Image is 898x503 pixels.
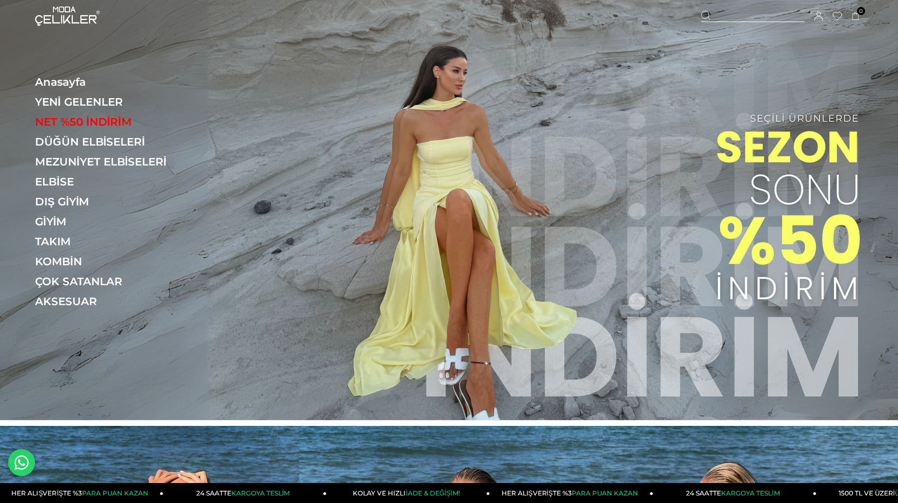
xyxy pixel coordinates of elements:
span: İADE & DEĞİŞİM! [406,489,460,497]
span: PARA PUAN KAZAN [82,489,148,497]
a: KOMBİN [35,255,183,268]
span: PARA PUAN KAZAN [572,489,638,497]
a: 24 SAATTEKARGOYA TESLİM [653,483,817,503]
a: Anasayfa [35,75,183,88]
a: GİYİM [35,215,183,228]
a: DÜĞÜN ELBİSELERİ [35,135,183,148]
a: TAKIM [35,235,183,248]
a: KOLAY VE HIZLIİADE & DEĞİŞİM! [327,483,490,503]
a: HER ALIŞVERİŞTE %3PARA PUAN KAZAN [490,483,653,503]
a: NET %50 İNDİRİM [35,115,183,128]
a: 0 [852,12,860,20]
a: ÇOK SATANLAR [35,275,183,288]
a: 24 SAATTEKARGOYA TESLİM [163,483,327,503]
a: DIŞ GİYİM [35,195,183,208]
a: ELBİSE [35,175,183,188]
span: KARGOYA TESLİM [231,489,290,497]
span: 0 [857,7,865,15]
span: KARGOYA TESLİM [721,489,779,497]
a: MEZUNİYET ELBİSELERİ [35,155,183,168]
img: logo [35,6,100,26]
a: AKSESUAR [35,295,183,308]
a: YENİ GELENLER [35,95,183,108]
